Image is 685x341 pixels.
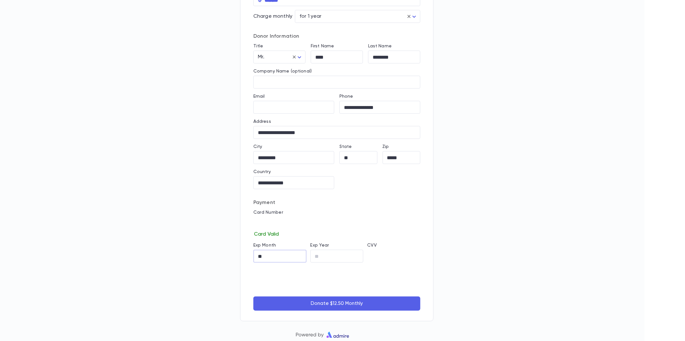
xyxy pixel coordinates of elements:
span: Mr. [258,54,264,60]
label: Title [253,44,263,49]
label: City [253,144,262,149]
p: CVV [367,243,420,248]
p: Payment [253,200,420,206]
p: Card Valid [253,230,420,238]
label: Email [253,94,265,99]
p: Card Number [253,210,420,215]
label: First Name [311,44,334,49]
p: Donor Information [253,33,420,40]
button: Donate $12.50 Monthly [253,297,420,311]
label: Country [253,169,271,174]
label: Zip [383,144,389,149]
label: Last Name [368,44,392,49]
label: Exp Month [253,243,276,248]
label: Phone [339,94,353,99]
iframe: cvv [367,250,420,263]
iframe: card [253,217,420,230]
label: Company Name (optional) [253,69,312,74]
div: for 1 year [295,10,420,23]
div: Mr. [253,51,306,63]
label: State [339,144,352,149]
span: for 1 year [299,14,322,19]
label: Address [253,119,271,124]
label: Exp Year [310,243,329,248]
p: Charge monthly [253,13,292,20]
